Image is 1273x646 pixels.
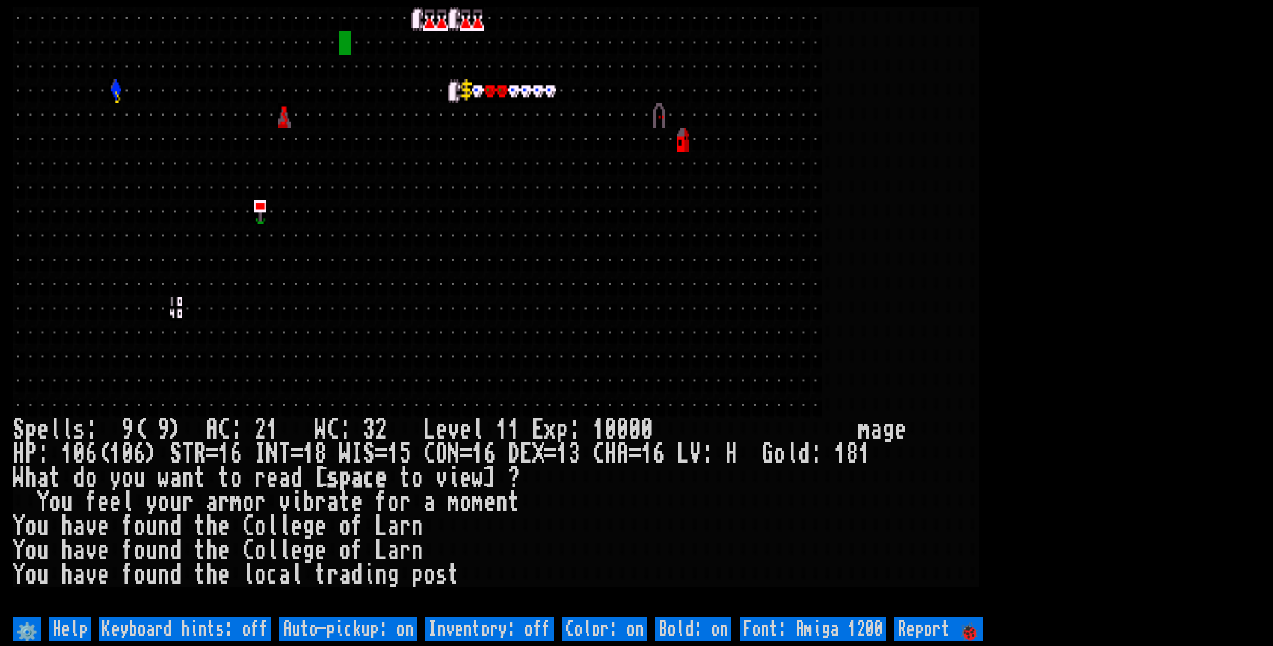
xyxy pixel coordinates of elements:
[278,466,291,490] div: a
[73,563,85,587] div: a
[266,563,278,587] div: c
[218,418,230,442] div: C
[605,442,617,466] div: H
[387,539,399,563] div: a
[315,563,327,587] div: t
[291,466,303,490] div: d
[423,490,436,514] div: a
[810,442,822,466] div: :
[399,442,411,466] div: 5
[121,539,134,563] div: f
[762,442,774,466] div: G
[242,514,254,539] div: C
[49,466,61,490] div: t
[158,514,170,539] div: n
[327,466,339,490] div: s
[568,442,580,466] div: 3
[194,442,206,466] div: R
[85,442,97,466] div: 6
[303,539,315,563] div: g
[25,418,37,442] div: p
[121,490,134,514] div: l
[13,514,25,539] div: Y
[61,563,73,587] div: h
[266,418,278,442] div: 1
[134,466,146,490] div: u
[230,442,242,466] div: 6
[121,563,134,587] div: f
[351,466,363,490] div: a
[85,514,97,539] div: v
[194,514,206,539] div: t
[411,514,423,539] div: n
[134,442,146,466] div: 6
[278,514,291,539] div: l
[85,490,97,514] div: f
[13,442,25,466] div: H
[61,442,73,466] div: 1
[146,490,158,514] div: y
[254,539,266,563] div: o
[303,442,315,466] div: 1
[170,514,182,539] div: d
[170,539,182,563] div: d
[327,563,339,587] div: r
[399,514,411,539] div: r
[158,563,170,587] div: n
[291,539,303,563] div: e
[158,490,170,514] div: o
[206,418,218,442] div: A
[13,617,41,641] input: ⚙️
[617,418,629,442] div: 0
[218,490,230,514] div: r
[641,442,653,466] div: 1
[97,539,109,563] div: e
[97,490,109,514] div: e
[339,539,351,563] div: o
[423,563,436,587] div: o
[109,466,121,490] div: y
[230,418,242,442] div: :
[882,418,895,442] div: g
[846,442,858,466] div: 8
[61,514,73,539] div: h
[73,539,85,563] div: a
[266,442,278,466] div: N
[303,514,315,539] div: g
[25,442,37,466] div: P
[411,563,423,587] div: p
[532,418,544,442] div: E
[858,442,870,466] div: 1
[291,442,303,466] div: =
[375,442,387,466] div: =
[97,563,109,587] div: e
[363,466,375,490] div: c
[49,418,61,442] div: l
[73,442,85,466] div: 0
[484,466,496,490] div: ]
[121,442,134,466] div: 0
[194,563,206,587] div: t
[448,466,460,490] div: i
[375,490,387,514] div: f
[85,539,97,563] div: v
[460,442,472,466] div: =
[170,442,182,466] div: S
[339,442,351,466] div: W
[496,490,508,514] div: n
[472,418,484,442] div: l
[387,514,399,539] div: a
[170,563,182,587] div: d
[834,442,846,466] div: 1
[508,490,520,514] div: t
[109,490,121,514] div: e
[562,617,647,641] input: Color: on
[230,490,242,514] div: m
[25,466,37,490] div: h
[460,490,472,514] div: o
[436,563,448,587] div: s
[339,466,351,490] div: p
[448,418,460,442] div: v
[279,617,417,641] input: Auto-pickup: on
[242,539,254,563] div: C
